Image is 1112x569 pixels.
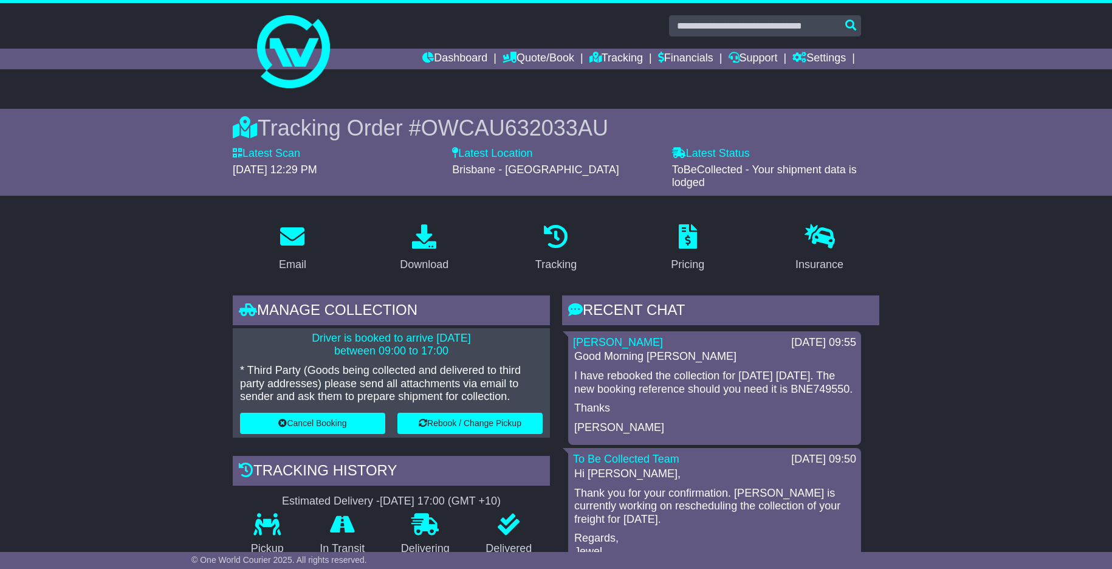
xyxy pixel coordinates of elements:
[421,116,608,140] span: OWCAU632033AU
[672,164,857,189] span: ToBeCollected - Your shipment data is lodged
[240,332,543,358] p: Driver is booked to arrive [DATE] between 09:00 to 17:00
[392,220,456,277] a: Download
[792,49,846,69] a: Settings
[574,350,855,364] p: Good Morning [PERSON_NAME]
[562,295,879,328] div: RECENT CHAT
[397,413,543,434] button: Rebook / Change Pickup
[400,257,448,273] div: Download
[729,49,778,69] a: Support
[658,49,713,69] a: Financials
[302,542,383,556] p: In Transit
[503,49,574,69] a: Quote/Book
[240,413,385,434] button: Cancel Booking
[380,495,501,508] div: [DATE] 17:00 (GMT +10)
[233,495,550,508] div: Estimated Delivery -
[589,49,643,69] a: Tracking
[535,257,577,273] div: Tracking
[233,115,879,141] div: Tracking Order #
[452,164,619,176] span: Brisbane - [GEOGRAPHIC_DATA]
[574,532,855,558] p: Regards, Jewel
[672,147,750,160] label: Latest Status
[574,487,855,526] p: Thank you for your confirmation. [PERSON_NAME] is currently working on rescheduling the collectio...
[574,467,855,481] p: Hi [PERSON_NAME],
[233,164,317,176] span: [DATE] 12:29 PM
[795,257,843,273] div: Insurance
[271,220,314,277] a: Email
[574,421,855,435] p: [PERSON_NAME]
[240,364,543,404] p: * Third Party (Goods being collected and delivered to third party addresses) please send all atta...
[791,336,856,350] div: [DATE] 09:55
[452,147,532,160] label: Latest Location
[191,555,367,565] span: © One World Courier 2025. All rights reserved.
[671,257,704,273] div: Pricing
[574,370,855,396] p: I have rebooked the collection for [DATE] [DATE]. The new booking reference should you need it is...
[233,147,300,160] label: Latest Scan
[468,542,551,556] p: Delivered
[574,402,855,415] p: Thanks
[233,295,550,328] div: Manage collection
[233,456,550,489] div: Tracking history
[383,542,468,556] p: Delivering
[663,220,712,277] a: Pricing
[573,336,663,348] a: [PERSON_NAME]
[573,453,679,465] a: To Be Collected Team
[233,542,302,556] p: Pickup
[527,220,585,277] a: Tracking
[788,220,851,277] a: Insurance
[422,49,487,69] a: Dashboard
[279,257,306,273] div: Email
[791,453,856,466] div: [DATE] 09:50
